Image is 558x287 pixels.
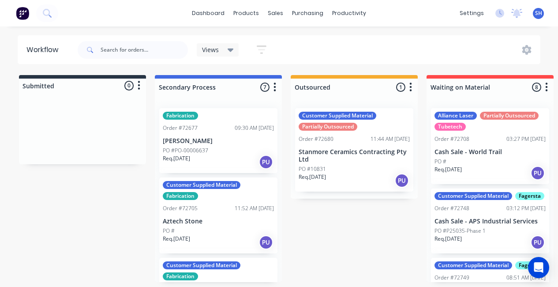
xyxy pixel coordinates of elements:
div: settings [455,7,488,20]
div: Order #72708 [434,135,469,143]
div: Customer Supplied Material [163,261,240,269]
div: Customer Supplied MaterialFagerstaOrder #7274803:12 PM [DATE]Cash Sale - APS Industrial ServicesP... [431,189,549,253]
div: FabricationOrder #7267709:30 AM [DATE][PERSON_NAME]PO #PO-00006637Req.[DATE]PU [159,108,277,173]
div: 03:12 PM [DATE] [506,204,546,212]
div: Fabrication [163,272,198,280]
p: Req. [DATE] [299,173,326,181]
div: Fabrication [163,112,198,120]
div: Customer Supplied Material [434,192,512,200]
div: Alliance LaserPartially OutsourcedTubetechOrder #7270803:27 PM [DATE]Cash Sale - World TrailPO #R... [431,108,549,184]
p: PO #P25035-Phase 1 [434,227,486,235]
p: Stanmore Ceramics Contracting Pty Ltd [299,148,410,163]
div: Fagersta [515,192,544,200]
div: 09:30 AM [DATE] [235,124,274,132]
a: dashboard [187,7,229,20]
div: Customer Supplied MaterialFabricationOrder #7270511:52 AM [DATE]Aztech StonePO #Req.[DATE]PU [159,177,277,253]
div: Customer Supplied Material [434,261,512,269]
p: Aztech Stone [163,218,274,225]
div: Customer Supplied Material [163,181,240,189]
p: PO # [163,227,175,235]
input: Search for orders... [101,41,188,59]
div: PU [259,155,273,169]
div: PU [531,235,545,249]
p: Req. [DATE] [163,155,190,162]
div: 08:51 AM [DATE] [506,274,546,282]
div: PU [395,174,409,188]
div: Order #72677 [163,124,198,132]
div: Alliance Laser [434,112,477,120]
div: PU [531,166,545,180]
div: Fagersta [515,261,544,269]
div: PU [259,235,273,249]
div: 03:27 PM [DATE] [506,135,546,143]
p: PO # [434,158,446,166]
div: Customer Supplied MaterialPartially OutsourcedOrder #7268011:44 AM [DATE]Stanmore Ceramics Contra... [295,108,413,192]
div: 11:52 AM [DATE] [235,204,274,212]
p: Cash Sale - APS Industrial Services [434,218,546,225]
div: sales [263,7,288,20]
div: Order #72748 [434,204,469,212]
p: PO #PO-00006637 [163,147,208,155]
div: productivity [328,7,371,20]
span: Views [202,45,219,54]
div: Open Intercom Messenger [528,257,549,278]
div: 11:44 AM [DATE] [371,135,410,143]
div: Tubetech [434,123,466,131]
p: PO #10831 [299,165,326,173]
div: purchasing [288,7,328,20]
div: Customer Supplied Material [299,112,376,120]
div: products [229,7,263,20]
div: Order #72705 [163,204,198,212]
div: Workflow [26,45,63,55]
div: Partially Outsourced [480,112,539,120]
div: Fabrication [163,192,198,200]
div: Order #72680 [299,135,333,143]
span: SH [535,9,542,17]
p: [PERSON_NAME] [163,137,274,145]
p: Req. [DATE] [163,235,190,243]
p: Cash Sale - World Trail [434,148,546,156]
img: Factory [16,7,29,20]
p: Req. [DATE] [434,235,462,243]
div: Order #72749 [434,274,469,282]
p: Req. [DATE] [434,166,462,174]
div: Partially Outsourced [299,123,357,131]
